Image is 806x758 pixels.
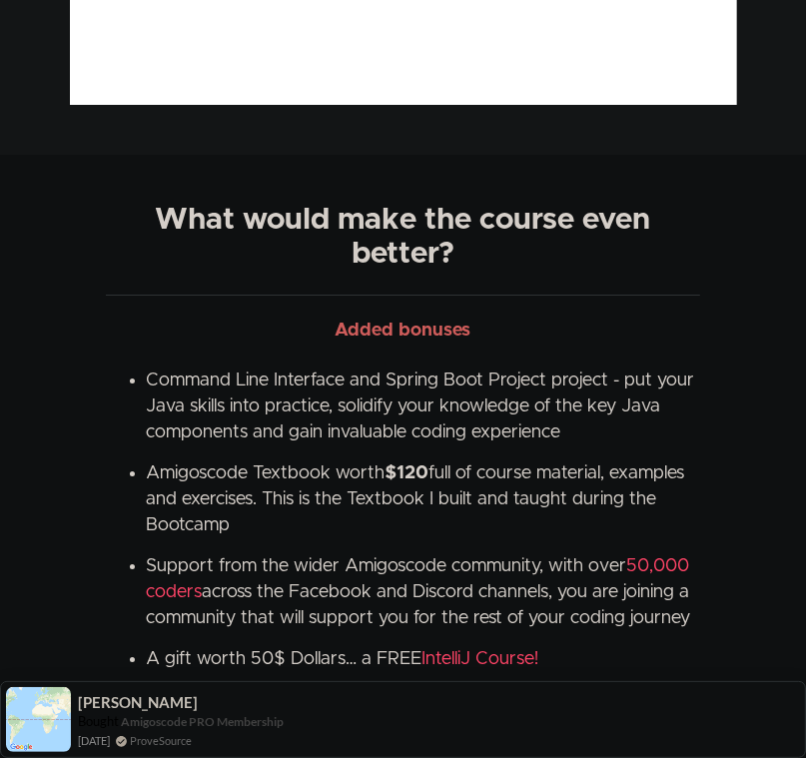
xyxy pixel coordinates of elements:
strong: $120 [385,464,428,482]
span: Added bonuses [336,322,471,340]
span: Amigoscode Textbook worth full of course material, examples and exercises. This is the Textbook I... [146,464,684,534]
span: Support from the wider Amigoscode community, with over across the Facebook and Discord channels, ... [146,557,690,627]
span: [PERSON_NAME] [78,694,198,711]
a: ProveSource [130,732,192,749]
strong: What would make the course even better? [156,205,651,269]
span: A gift worth 50$ Dollars… a FREE [146,650,538,668]
a: Amigoscode PRO Membership [121,714,284,729]
a: IntelliJ Course! [421,650,538,668]
span: [DATE] [78,732,110,749]
span: Command Line Interface and Spring Boot Project project - put your Java skills into practice, soli... [146,372,694,441]
span: Bought [78,713,119,729]
img: provesource social proof notification image [6,687,71,752]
